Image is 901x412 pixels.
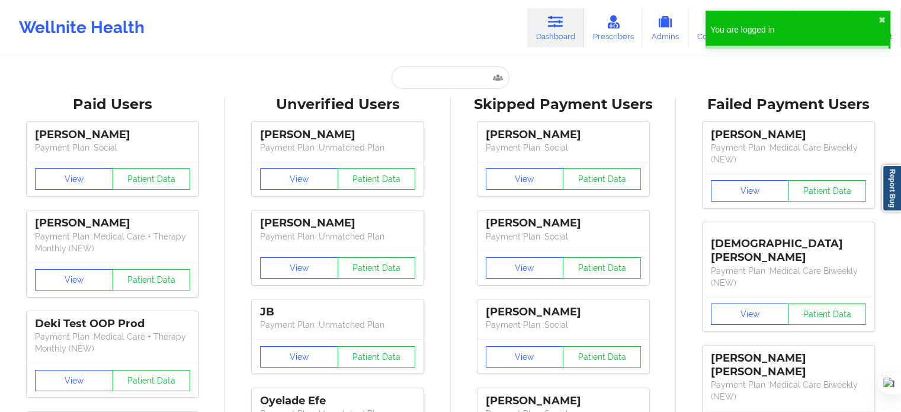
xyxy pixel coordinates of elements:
[260,319,415,331] p: Payment Plan : Unmatched Plan
[459,95,668,114] div: Skipped Payment Users
[486,346,564,368] button: View
[486,128,641,142] div: [PERSON_NAME]
[711,228,866,264] div: [DEMOGRAPHIC_DATA][PERSON_NAME]
[788,180,866,202] button: Patient Data
[35,370,113,391] button: View
[486,231,641,242] p: Payment Plan : Social
[878,15,886,25] button: close
[35,331,190,354] p: Payment Plan : Medical Care + Therapy Monthly (NEW)
[486,257,564,279] button: View
[563,257,641,279] button: Patient Data
[711,352,866,379] div: [PERSON_NAME] [PERSON_NAME]
[113,269,191,290] button: Patient Data
[260,142,415,154] p: Payment Plan : Unmatched Plan
[711,379,866,403] p: Payment Plan : Medical Care Biweekly (NEW)
[486,305,641,319] div: [PERSON_NAME]
[486,216,641,230] div: [PERSON_NAME]
[882,165,901,212] a: Report Bug
[711,180,789,202] button: View
[113,168,191,190] button: Patient Data
[233,95,442,114] div: Unverified Users
[260,216,415,230] div: [PERSON_NAME]
[711,128,866,142] div: [PERSON_NAME]
[684,95,893,114] div: Failed Payment Users
[563,168,641,190] button: Patient Data
[35,128,190,142] div: [PERSON_NAME]
[642,8,688,47] a: Admins
[260,257,338,279] button: View
[486,394,641,408] div: [PERSON_NAME]
[338,346,416,368] button: Patient Data
[788,304,866,325] button: Patient Data
[35,142,190,154] p: Payment Plan : Social
[260,168,338,190] button: View
[563,346,641,368] button: Patient Data
[260,394,415,408] div: Oyelade Efe
[260,305,415,319] div: JB
[35,269,113,290] button: View
[486,142,641,154] p: Payment Plan : Social
[711,142,866,165] p: Payment Plan : Medical Care Biweekly (NEW)
[35,168,113,190] button: View
[338,168,416,190] button: Patient Data
[35,231,190,254] p: Payment Plan : Medical Care + Therapy Monthly (NEW)
[35,216,190,230] div: [PERSON_NAME]
[338,257,416,279] button: Patient Data
[260,346,338,368] button: View
[527,8,584,47] a: Dashboard
[710,24,878,36] div: You are logged in
[113,370,191,391] button: Patient Data
[711,304,789,325] button: View
[486,319,641,331] p: Payment Plan : Social
[260,231,415,242] p: Payment Plan : Unmatched Plan
[711,265,866,289] p: Payment Plan : Medical Care Biweekly (NEW)
[260,128,415,142] div: [PERSON_NAME]
[35,317,190,331] div: Deki Test OOP Prod
[486,168,564,190] button: View
[584,8,643,47] a: Prescribers
[688,8,738,47] a: Coaches
[8,95,217,114] div: Paid Users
